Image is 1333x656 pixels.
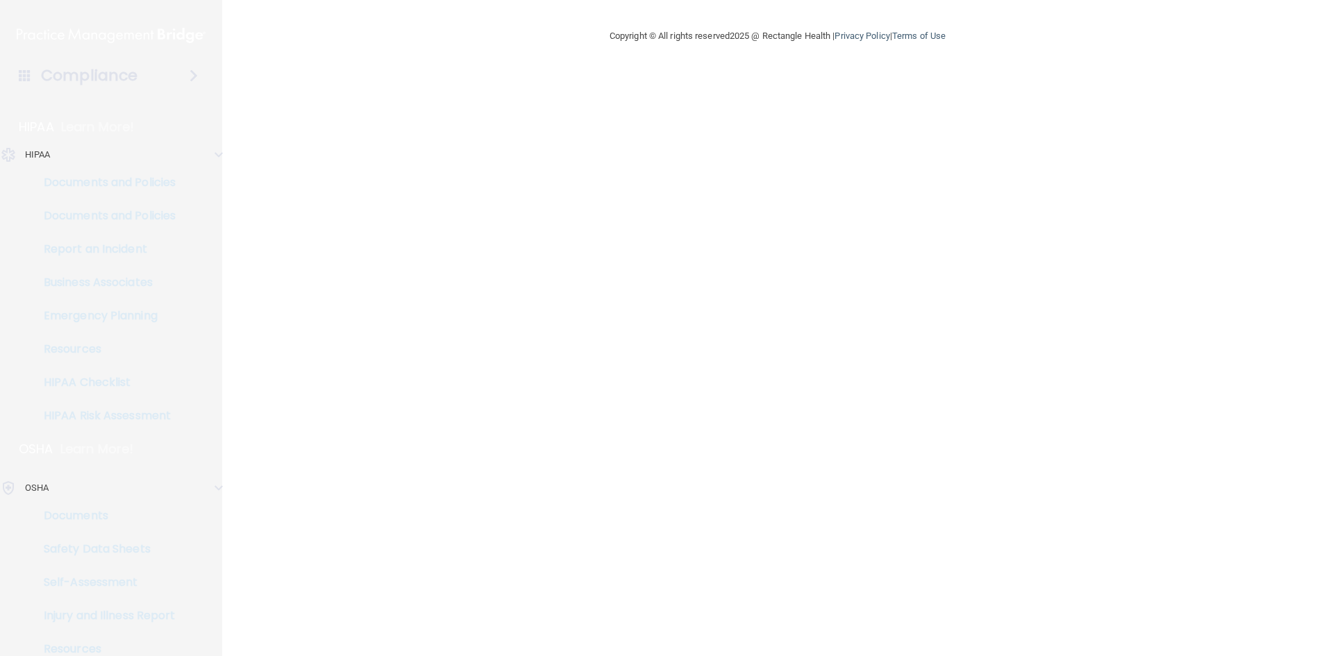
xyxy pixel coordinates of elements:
[9,376,199,389] p: HIPAA Checklist
[892,31,946,41] a: Terms of Use
[835,31,889,41] a: Privacy Policy
[9,242,199,256] p: Report an Incident
[9,542,199,556] p: Safety Data Sheets
[524,14,1031,58] div: Copyright © All rights reserved 2025 @ Rectangle Health | |
[9,509,199,523] p: Documents
[60,441,134,457] p: Learn More!
[9,276,199,289] p: Business Associates
[9,409,199,423] p: HIPAA Risk Assessment
[9,575,199,589] p: Self-Assessment
[17,22,206,49] img: PMB logo
[9,209,199,223] p: Documents and Policies
[9,176,199,190] p: Documents and Policies
[9,609,199,623] p: Injury and Illness Report
[61,119,135,135] p: Learn More!
[25,480,49,496] p: OSHA
[9,309,199,323] p: Emergency Planning
[9,642,199,656] p: Resources
[19,441,53,457] p: OSHA
[25,146,51,163] p: HIPAA
[41,66,137,85] h4: Compliance
[9,342,199,356] p: Resources
[19,119,54,135] p: HIPAA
